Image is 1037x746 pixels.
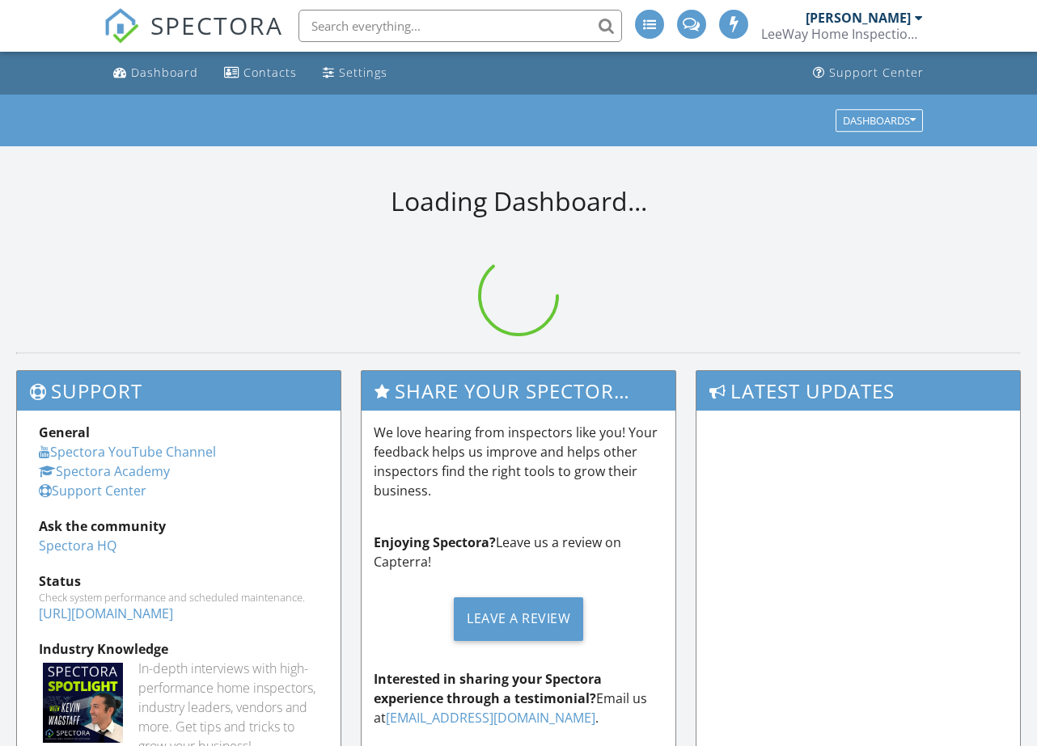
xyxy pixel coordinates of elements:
[150,8,283,42] span: SPECTORA
[339,65,387,80] div: Settings
[374,669,663,727] p: Email us at .
[374,533,496,551] strong: Enjoying Spectora?
[131,65,198,80] div: Dashboard
[836,109,923,132] button: Dashboards
[39,571,319,591] div: Status
[218,58,303,88] a: Contacts
[374,423,663,500] p: We love hearing from inspectors like you! Your feedback helps us improve and helps other inspecto...
[107,58,205,88] a: Dashboard
[362,371,675,411] h3: Share Your Spectora Experience
[806,10,911,26] div: [PERSON_NAME]
[386,709,595,727] a: [EMAIL_ADDRESS][DOMAIN_NAME]
[104,22,283,56] a: SPECTORA
[829,65,924,80] div: Support Center
[39,605,173,622] a: [URL][DOMAIN_NAME]
[374,670,602,707] strong: Interested in sharing your Spectora experience through a testimonial?
[39,516,319,536] div: Ask the community
[43,663,123,743] img: Spectoraspolightmain
[243,65,297,80] div: Contacts
[761,26,923,42] div: LeeWay Home Inspection LLC
[374,533,663,571] p: Leave us a review on Capterra!
[316,58,394,88] a: Settings
[843,115,916,126] div: Dashboards
[17,371,341,411] h3: Support
[39,639,319,659] div: Industry Knowledge
[104,8,139,44] img: The Best Home Inspection Software - Spectora
[806,58,930,88] a: Support Center
[374,584,663,653] a: Leave a Review
[39,424,90,441] strong: General
[454,597,583,641] div: Leave a Review
[39,482,146,499] a: Support Center
[39,591,319,604] div: Check system performance and scheduled maintenance.
[696,371,1020,411] h3: Latest Updates
[39,462,170,480] a: Spectora Academy
[39,443,216,461] a: Spectora YouTube Channel
[39,537,116,554] a: Spectora HQ
[298,10,622,42] input: Search everything...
